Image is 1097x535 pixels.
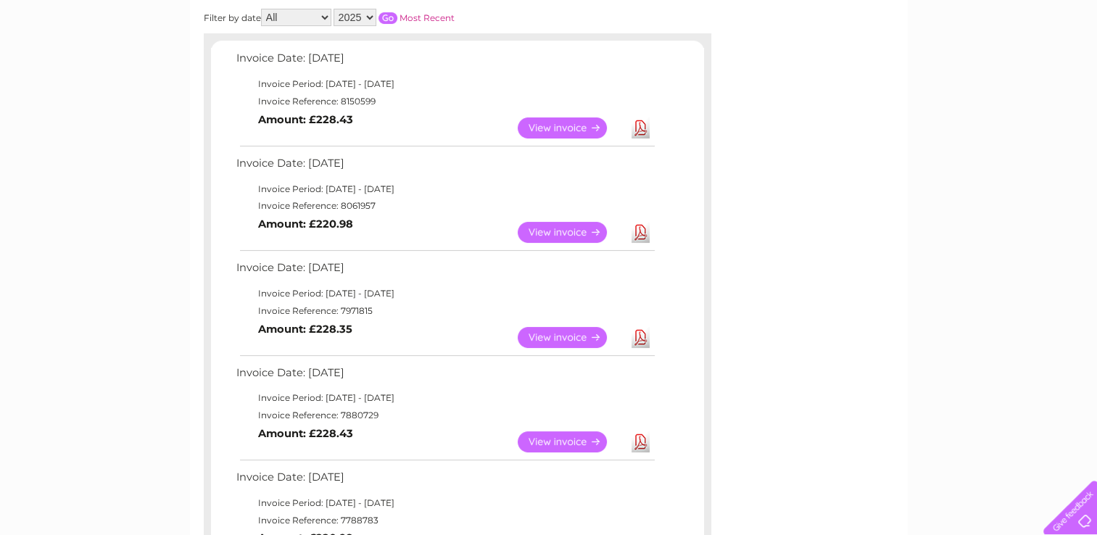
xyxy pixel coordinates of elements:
[258,427,353,440] b: Amount: £228.43
[919,62,962,72] a: Telecoms
[518,117,624,138] a: View
[233,93,657,110] td: Invoice Reference: 8150599
[632,117,650,138] a: Download
[400,12,455,23] a: Most Recent
[518,327,624,348] a: View
[233,75,657,93] td: Invoice Period: [DATE] - [DATE]
[632,327,650,348] a: Download
[971,62,992,72] a: Blog
[233,197,657,215] td: Invoice Reference: 8061957
[233,389,657,407] td: Invoice Period: [DATE] - [DATE]
[518,431,624,452] a: View
[1001,62,1036,72] a: Contact
[233,154,657,181] td: Invoice Date: [DATE]
[233,302,657,320] td: Invoice Reference: 7971815
[233,258,657,285] td: Invoice Date: [DATE]
[632,222,650,243] a: Download
[233,407,657,424] td: Invoice Reference: 7880729
[204,9,584,26] div: Filter by date
[518,222,624,243] a: View
[258,323,352,336] b: Amount: £228.35
[38,38,112,82] img: logo.png
[233,363,657,390] td: Invoice Date: [DATE]
[207,8,892,70] div: Clear Business is a trading name of Verastar Limited (registered in [GEOGRAPHIC_DATA] No. 3667643...
[233,181,657,198] td: Invoice Period: [DATE] - [DATE]
[233,468,657,494] td: Invoice Date: [DATE]
[824,7,924,25] a: 0333 014 3131
[233,494,657,512] td: Invoice Period: [DATE] - [DATE]
[233,512,657,529] td: Invoice Reference: 7788783
[258,113,353,126] b: Amount: £228.43
[842,62,869,72] a: Water
[632,431,650,452] a: Download
[233,285,657,302] td: Invoice Period: [DATE] - [DATE]
[878,62,910,72] a: Energy
[1049,62,1083,72] a: Log out
[233,49,657,75] td: Invoice Date: [DATE]
[258,217,353,231] b: Amount: £220.98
